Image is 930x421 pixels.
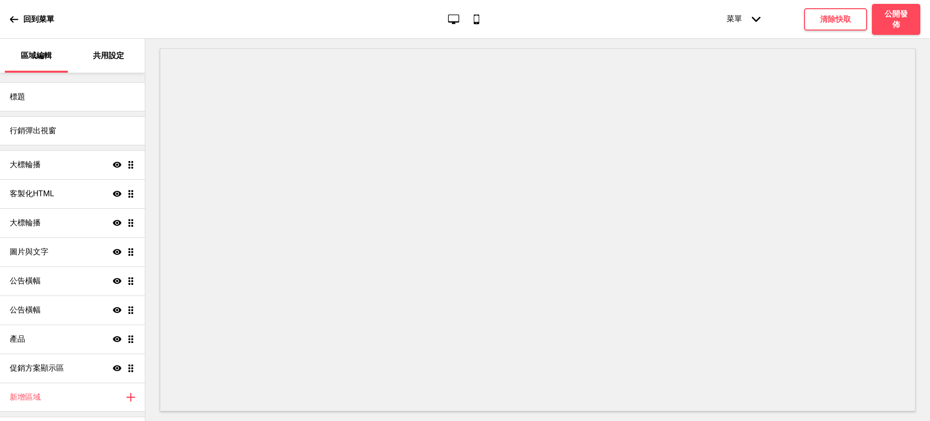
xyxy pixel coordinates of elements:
[804,8,867,31] button: 清除快取
[10,305,41,315] h4: 公告橫幅
[10,276,41,286] h4: 公告橫幅
[10,125,56,136] h4: 行銷彈出視窗
[10,363,64,374] h4: 促銷方案顯示區
[10,218,41,228] h4: 大標輪播
[10,92,25,102] h4: 標題
[10,6,54,32] a: 回到菜單
[10,159,41,170] h4: 大標輪播
[21,50,52,61] p: 區域編輯
[882,9,911,30] h4: 公開發佈
[10,334,25,344] h4: 產品
[10,188,54,199] h4: 客製化HTML
[10,392,41,403] h4: 新增區域
[717,4,770,34] div: 菜單
[23,14,54,25] p: 回到菜單
[93,50,124,61] p: 共用設定
[10,247,48,257] h4: 圖片與文字
[820,14,851,25] h4: 清除快取
[872,4,920,35] button: 公開發佈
